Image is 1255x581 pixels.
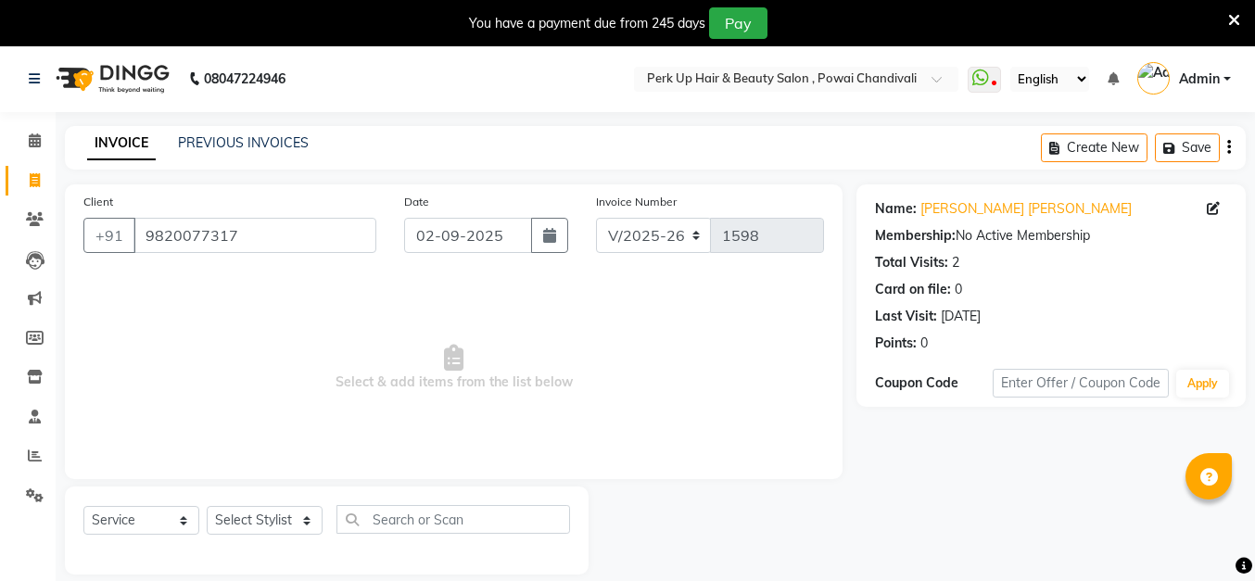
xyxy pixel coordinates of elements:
div: Name: [875,199,917,219]
div: You have a payment due from 245 days [469,14,705,33]
a: INVOICE [87,127,156,160]
input: Search or Scan [336,505,570,534]
b: 08047224946 [204,53,285,105]
label: Invoice Number [596,194,677,210]
button: +91 [83,218,135,253]
a: [PERSON_NAME] [PERSON_NAME] [920,199,1132,219]
div: 2 [952,253,959,272]
div: Membership: [875,226,956,246]
span: Admin [1179,69,1220,89]
div: 0 [920,334,928,353]
div: 0 [955,280,962,299]
div: [DATE] [941,307,981,326]
iframe: chat widget [1177,507,1236,562]
div: Card on file: [875,280,951,299]
label: Client [83,194,113,210]
img: Admin [1137,62,1170,95]
div: Total Visits: [875,253,948,272]
button: Create New [1041,133,1147,162]
div: Coupon Code [875,373,993,393]
label: Date [404,194,429,210]
input: Enter Offer / Coupon Code [993,369,1169,398]
input: Search by Name/Mobile/Email/Code [133,218,376,253]
div: No Active Membership [875,226,1227,246]
div: Last Visit: [875,307,937,326]
div: Points: [875,334,917,353]
button: Pay [709,7,767,39]
button: Apply [1176,370,1229,398]
a: PREVIOUS INVOICES [178,134,309,151]
img: logo [47,53,174,105]
button: Save [1155,133,1220,162]
span: Select & add items from the list below [83,275,824,461]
